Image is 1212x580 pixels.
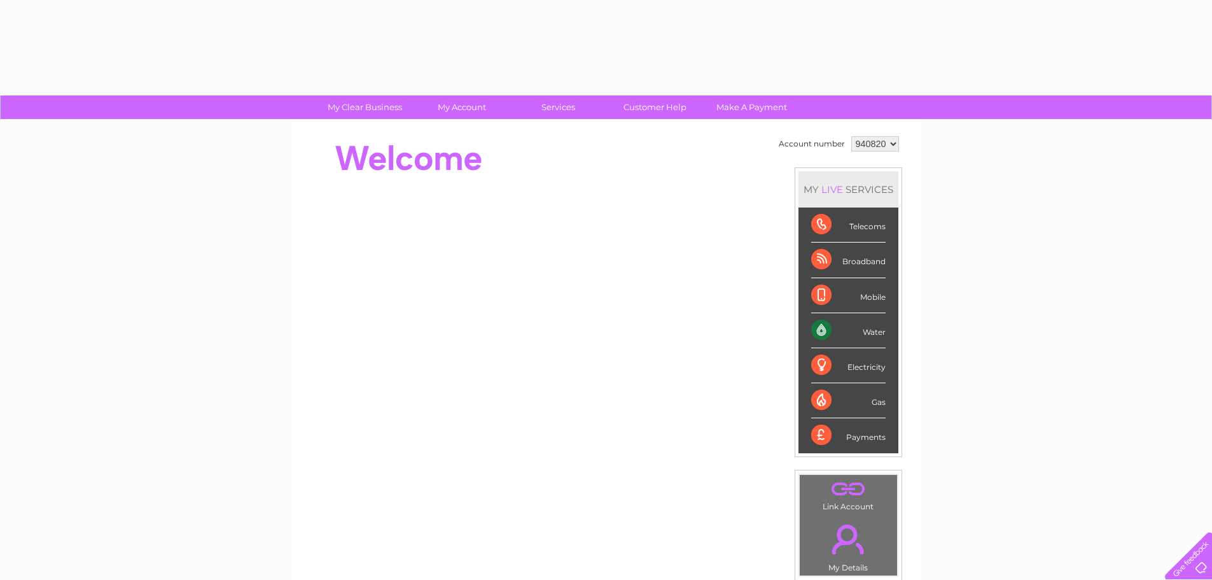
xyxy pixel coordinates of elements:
[312,95,417,119] a: My Clear Business
[803,478,894,500] a: .
[811,418,886,453] div: Payments
[811,313,886,348] div: Water
[409,95,514,119] a: My Account
[811,278,886,313] div: Mobile
[506,95,611,119] a: Services
[811,383,886,418] div: Gas
[603,95,707,119] a: Customer Help
[811,243,886,278] div: Broadband
[799,474,898,514] td: Link Account
[811,348,886,383] div: Electricity
[803,517,894,562] a: .
[819,183,846,195] div: LIVE
[699,95,804,119] a: Make A Payment
[799,514,898,576] td: My Details
[811,208,886,243] div: Telecoms
[776,133,848,155] td: Account number
[798,171,898,208] div: MY SERVICES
